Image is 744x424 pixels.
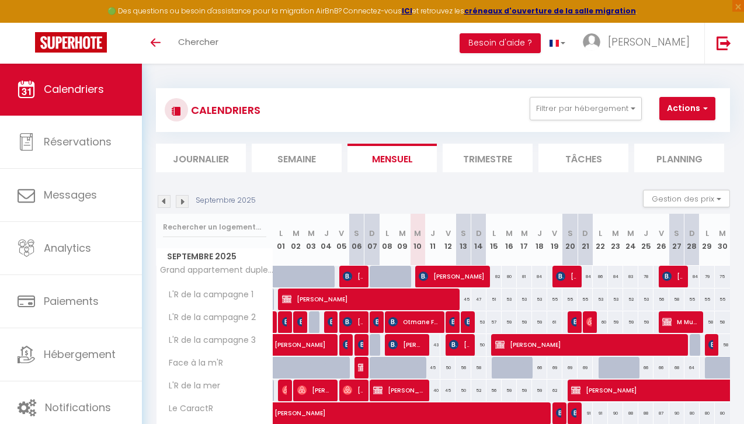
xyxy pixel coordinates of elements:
div: 45 [440,380,456,401]
div: 59 [517,311,532,333]
div: 59 [638,311,653,333]
div: 58 [669,289,684,310]
div: 59 [608,311,623,333]
span: Chercher [178,36,218,48]
div: 84 [684,266,700,287]
div: 68 [669,357,684,378]
span: [PERSON_NAME] [343,265,363,287]
th: 21 [578,214,593,266]
th: 01 [273,214,288,266]
span: L'R de la mer [158,380,223,392]
th: 15 [486,214,502,266]
div: 75 [715,266,730,287]
span: [PERSON_NAME] [419,265,485,287]
li: Tâches [538,144,628,172]
div: 45 [456,289,471,310]
div: 50 [456,380,471,401]
span: [PERSON_NAME] [556,265,576,287]
div: 84 [532,266,547,287]
span: Hébergement [44,347,116,362]
a: [PERSON_NAME] [269,311,274,333]
span: [PERSON_NAME] [343,333,348,356]
div: 83 [623,266,638,287]
div: 84 [578,266,593,287]
th: 11 [425,214,440,266]
div: 53 [517,289,532,310]
span: [PERSON_NAME] [328,311,333,333]
span: [PERSON_NAME] [373,311,378,333]
th: 03 [304,214,319,266]
span: [PERSON_NAME] [373,379,424,401]
div: 55 [578,289,593,310]
abbr: L [705,228,709,239]
div: 53 [532,289,547,310]
abbr: V [339,228,344,239]
div: 58 [715,311,730,333]
span: [PERSON_NAME] [274,328,382,350]
div: 55 [684,289,700,310]
span: [PERSON_NAME] [358,356,363,378]
div: 53 [471,311,486,333]
th: 23 [608,214,623,266]
button: Actions [659,97,715,120]
div: 56 [653,289,669,310]
div: 80 [502,266,517,287]
abbr: D [369,228,375,239]
abbr: M [308,228,315,239]
span: [PERSON_NAME] [282,288,454,310]
a: créneaux d'ouverture de la salle migration [464,6,636,16]
abbr: L [599,228,602,239]
div: 55 [700,289,715,310]
th: 26 [653,214,669,266]
abbr: M [506,228,513,239]
div: 50 [471,334,486,356]
div: 66 [653,357,669,378]
abbr: J [430,228,435,239]
abbr: M [627,228,634,239]
th: 12 [440,214,456,266]
div: 69 [578,357,593,378]
input: Rechercher un logement... [163,217,266,238]
p: Septembre 2025 [196,195,256,206]
th: 24 [623,214,638,266]
th: 07 [364,214,380,266]
span: [PERSON_NAME] [556,402,561,424]
div: 69 [562,357,578,378]
div: 60 [593,311,608,333]
span: L'R de la campagne 1 [158,289,256,301]
abbr: J [644,228,648,239]
th: 08 [380,214,395,266]
abbr: M [719,228,726,239]
div: 62 [547,380,562,401]
span: [PERSON_NAME] [282,311,287,333]
abbr: M [612,228,619,239]
div: 51 [486,289,502,310]
span: [PERSON_NAME] [388,333,424,356]
span: [PERSON_NAME] [662,265,683,287]
div: 61 [547,311,562,333]
li: Semaine [252,144,342,172]
span: [PERSON_NAME] [464,311,470,333]
abbr: L [492,228,496,239]
span: Grand appartement duplex moderne * La bulle d’R* [158,266,275,274]
th: 16 [502,214,517,266]
th: 19 [547,214,562,266]
button: Gestion des prix [643,190,730,207]
div: 56 [486,380,502,401]
th: 05 [334,214,349,266]
div: 69 [547,357,562,378]
th: 10 [410,214,425,266]
div: 43 [425,334,440,356]
img: logout [717,36,731,50]
span: [PERSON_NAME] [571,311,576,333]
img: Super Booking [35,32,107,53]
abbr: J [537,228,542,239]
th: 17 [517,214,532,266]
th: 09 [395,214,410,266]
div: 59 [502,380,517,401]
div: 55 [715,289,730,310]
span: [PERSON_NAME] [297,311,303,333]
li: Planning [634,144,724,172]
th: 02 [288,214,304,266]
